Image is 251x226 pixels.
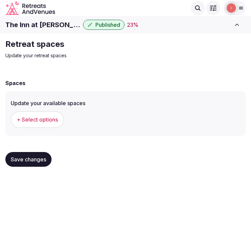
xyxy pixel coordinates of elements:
img: Irene Gonzales [227,3,236,13]
button: + Select options [11,111,64,128]
span: Save changes [11,156,46,163]
p: Update your retreat spaces [5,52,230,59]
label: Update your available spaces [11,100,240,106]
a: Visit the homepage [5,1,55,15]
button: Toggle sidebar [228,17,246,32]
svg: Retreats and Venues company logo [5,1,55,15]
div: 23 % [127,21,139,29]
button: 23% [127,21,139,29]
h2: Spaces [5,79,25,87]
button: Published [83,20,124,30]
h1: The Inn at [PERSON_NAME][GEOGRAPHIC_DATA] [5,20,80,29]
h2: Retreat spaces [5,39,230,50]
span: Published [95,21,120,28]
button: Save changes [5,152,52,167]
span: + Select options [17,116,58,123]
